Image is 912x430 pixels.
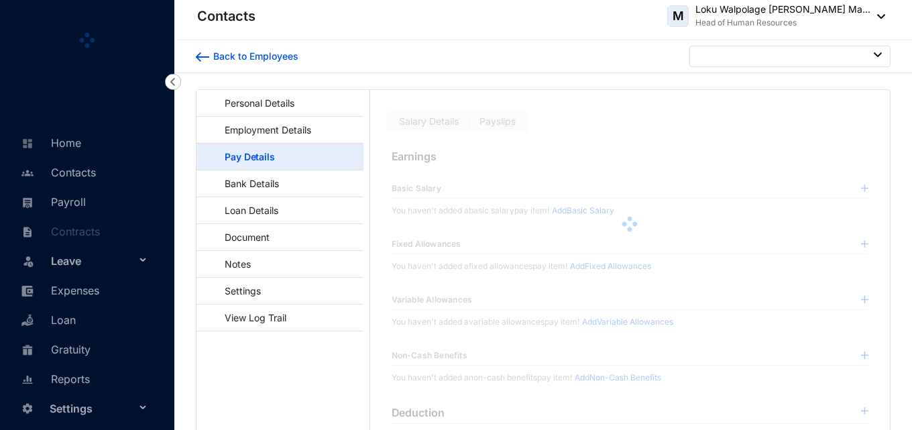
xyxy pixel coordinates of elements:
[197,7,255,25] p: Contacts
[11,305,158,334] li: Loan
[207,116,316,144] a: Employment Details
[17,136,81,150] a: Home
[50,395,135,422] span: Settings
[17,372,90,386] a: Reports
[17,225,100,238] a: Contracts
[207,304,291,331] a: View Log Trail
[51,248,135,274] span: Leave
[207,250,255,278] a: Notes
[17,195,86,209] a: Payroll
[11,275,158,305] li: Expenses
[17,166,96,179] a: Contacts
[870,14,885,19] img: dropdown-black.8e83cc76930a90b1a4fdb6d089b7bf3a.svg
[17,284,99,297] a: Expenses
[21,374,34,386] img: report-unselected.e6a6b4230fc7da01f883.svg
[196,52,209,62] img: arrow-backward-blue.96c47016eac47e06211658234db6edf5.svg
[11,334,158,364] li: Gratuity
[207,143,280,170] a: Pay Details
[21,167,34,179] img: people-unselected.118708e94b43a90eceab.svg
[21,226,34,238] img: contract-unselected.99e2b2107c0a7dd48938.svg
[11,216,158,246] li: Contracts
[21,254,35,268] img: leave-unselected.2934df6273408c3f84d9.svg
[695,3,870,16] p: Loku Walpolage [PERSON_NAME] Ma...
[21,138,34,150] img: home-unselected.a29eae3204392db15eaf.svg
[21,285,34,297] img: expense-unselected.2edcf0507c847f3e9e96.svg
[17,313,76,327] a: Loan
[207,170,284,197] a: Bank Details
[695,16,870,30] p: Head of Human Resources
[673,10,684,22] span: M
[209,50,298,63] div: Back to Employees
[21,344,34,356] img: gratuity-unselected.a8c340787eea3cf492d7.svg
[874,52,882,57] img: dropdown-black.8e83cc76930a90b1a4fdb6d089b7bf3a.svg
[207,277,266,305] a: Settings
[21,197,34,209] img: payroll-unselected.b590312f920e76f0c668.svg
[11,127,158,157] li: Home
[165,74,181,90] img: nav-icon-left.19a07721e4dec06a274f6d07517f07b7.svg
[207,89,299,117] a: Personal Details
[207,223,274,251] a: Document
[11,364,158,393] li: Reports
[21,315,34,327] img: loan-unselected.d74d20a04637f2d15ab5.svg
[11,157,158,186] li: Contacts
[17,343,91,356] a: Gratuity
[207,197,283,224] a: Loan Details
[21,402,34,415] img: settings-unselected.1febfda315e6e19643a1.svg
[11,186,158,216] li: Payroll
[196,50,298,63] a: Back to Employees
